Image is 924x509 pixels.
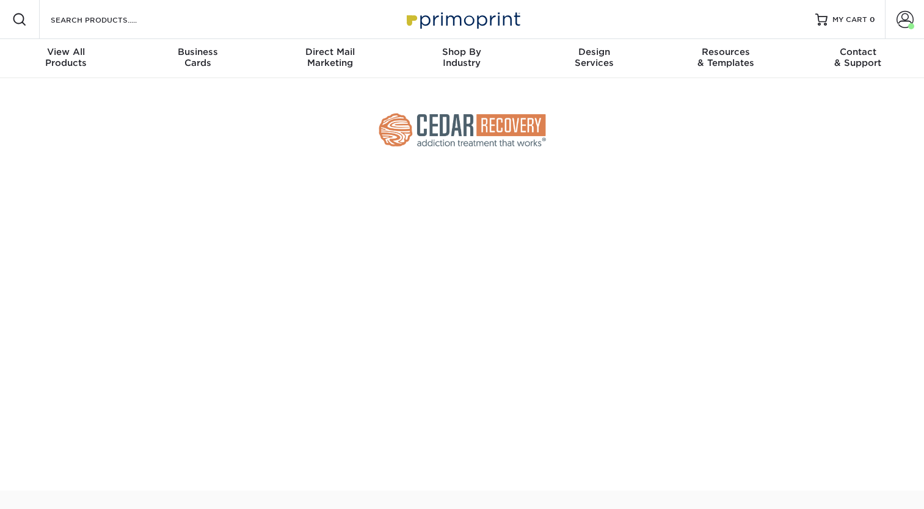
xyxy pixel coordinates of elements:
[792,46,924,68] div: & Support
[371,107,554,152] img: Cedar Recovery
[660,46,792,68] div: & Templates
[264,46,396,68] div: Marketing
[49,12,169,27] input: SEARCH PRODUCTS.....
[396,46,528,68] div: Industry
[401,6,523,32] img: Primoprint
[870,15,875,24] span: 0
[132,39,264,78] a: BusinessCards
[132,46,264,57] span: Business
[132,46,264,68] div: Cards
[660,39,792,78] a: Resources& Templates
[528,39,660,78] a: DesignServices
[660,46,792,57] span: Resources
[396,39,528,78] a: Shop ByIndustry
[396,46,528,57] span: Shop By
[528,46,660,68] div: Services
[832,15,867,25] span: MY CART
[264,46,396,57] span: Direct Mail
[792,46,924,57] span: Contact
[528,46,660,57] span: Design
[792,39,924,78] a: Contact& Support
[264,39,396,78] a: Direct MailMarketing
